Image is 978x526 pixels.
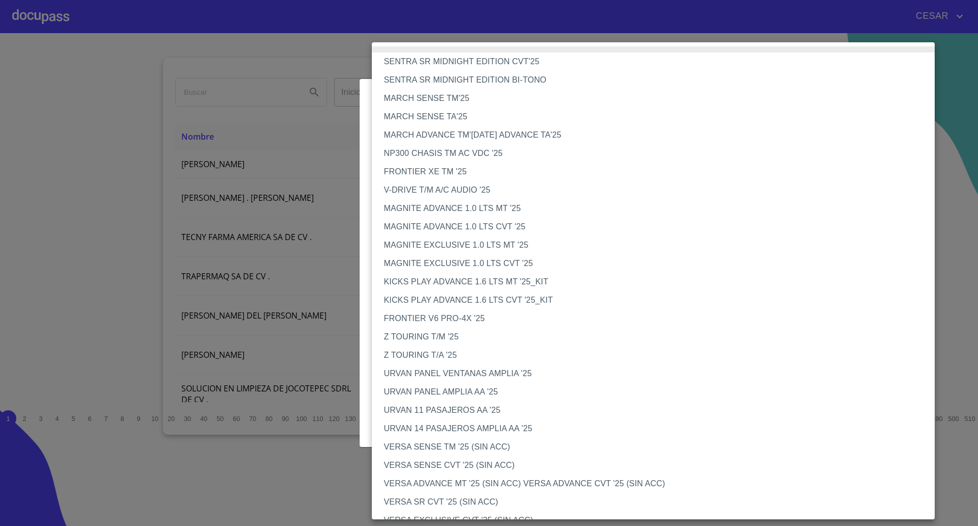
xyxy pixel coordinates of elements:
li: FRONTIER V6 PRO-4X '25 [372,309,945,328]
li: KICKS PLAY ADVANCE 1.6 LTS MT '25_KIT [372,273,945,291]
li: VERSA SR CVT '25 (SIN ACC) [372,493,945,511]
li: URVAN 11 PASAJEROS AA '25 [372,401,945,419]
li: KICKS PLAY ADVANCE 1.6 LTS CVT '25_KIT [372,291,945,309]
li: VERSA SENSE CVT '25 (SIN ACC) [372,456,945,475]
li: SENTRA SR MIDNIGHT EDITION BI-TONO [372,71,945,89]
li: Z TOURING T/M '25 [372,328,945,346]
li: MARCH SENSE TA'25 [372,108,945,126]
li: MAGNITE ADVANCE 1.0 LTS CVT '25 [372,218,945,236]
li: VERSA SENSE TM '25 (SIN ACC) [372,438,945,456]
li: Z TOURING T/A '25 [372,346,945,364]
li: URVAN 14 PASAJEROS AMPLIA AA '25 [372,419,945,438]
li: MAGNITE EXCLUSIVE 1.0 LTS CVT '25 [372,254,945,273]
li: MARCH SENSE TM'25 [372,89,945,108]
li: VERSA ADVANCE MT '25 (SIN ACC) VERSA ADVANCE CVT '25 (SIN ACC) [372,475,945,493]
li: MAGNITE ADVANCE 1.0 LTS MT '25 [372,199,945,218]
li: V-DRIVE T/M A/C AUDIO '25 [372,181,945,199]
li: MAGNITE EXCLUSIVE 1.0 LTS MT '25 [372,236,945,254]
li: FRONTIER XE TM '25 [372,163,945,181]
li: URVAN PANEL AMPLIA AA '25 [372,383,945,401]
li: SENTRA SR MIDNIGHT EDITION CVT'25 [372,52,945,71]
li: URVAN PANEL VENTANAS AMPLIA '25 [372,364,945,383]
li: NP300 CHASIS TM AC VDC '25 [372,144,945,163]
li: MARCH ADVANCE TM'[DATE] ADVANCE TA'25 [372,126,945,144]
